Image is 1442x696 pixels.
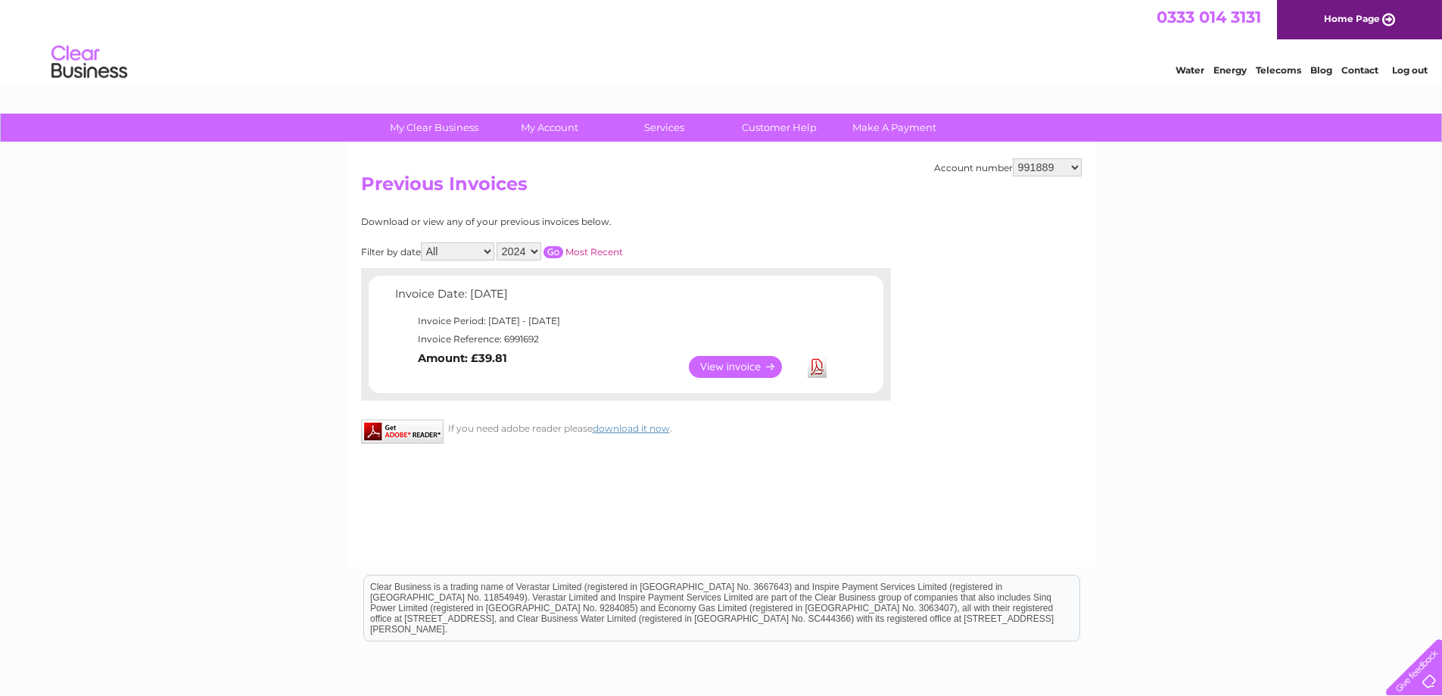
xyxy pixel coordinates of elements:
a: Services [602,114,727,142]
td: Invoice Reference: 6991692 [391,330,834,348]
a: Energy [1213,64,1247,76]
a: Download [808,356,827,378]
a: Most Recent [565,246,623,257]
div: Download or view any of your previous invoices below. [361,217,758,227]
b: Amount: £39.81 [418,351,507,365]
a: 0333 014 3131 [1157,8,1261,27]
td: Invoice Period: [DATE] - [DATE] [391,312,834,330]
img: logo.png [51,39,128,86]
td: Invoice Date: [DATE] [391,284,834,312]
a: Water [1176,64,1204,76]
a: Contact [1341,64,1378,76]
a: My Account [487,114,612,142]
div: If you need adobe reader please . [361,420,891,434]
div: Account number [934,158,1082,176]
a: download it now [593,423,670,434]
a: Blog [1310,64,1332,76]
h2: Previous Invoices [361,173,1082,202]
a: View [689,356,800,378]
a: Telecoms [1256,64,1301,76]
div: Filter by date [361,242,758,261]
a: Customer Help [717,114,842,142]
a: My Clear Business [372,114,497,142]
a: Make A Payment [832,114,957,142]
a: Log out [1392,64,1428,76]
div: Clear Business is a trading name of Verastar Limited (registered in [GEOGRAPHIC_DATA] No. 3667643... [364,8,1079,73]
